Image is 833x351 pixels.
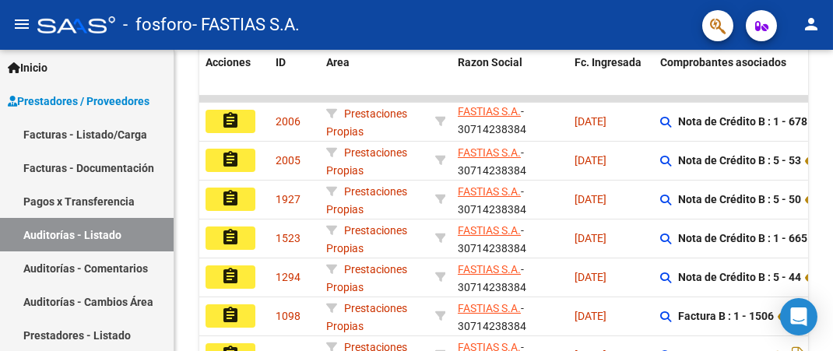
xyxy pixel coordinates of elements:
span: FASTIAS S.A. [458,146,521,159]
span: 2005 [276,154,301,167]
span: 2006 [276,115,301,128]
datatable-header-cell: Fc. Ingresada [568,46,654,114]
mat-icon: assignment [221,306,240,325]
mat-icon: menu [12,15,31,33]
span: [DATE] [575,310,606,322]
span: Prestaciones Propias [326,107,407,138]
span: [DATE] [575,271,606,283]
span: - FASTIAS S.A. [192,8,300,42]
div: Open Intercom Messenger [780,298,817,335]
span: Inicio [8,59,47,76]
span: Prestaciones Propias [326,302,407,332]
span: Prestaciones Propias [326,146,407,177]
mat-icon: assignment [221,228,240,247]
strong: Nota de Crédito B : 1 - 665 [678,233,807,245]
span: Prestaciones Propias [326,185,407,216]
span: Prestadores / Proveedores [8,93,149,110]
span: Fc. Ingresada [575,56,641,68]
strong: Nota de Crédito B : 5 - 50 [678,194,801,206]
span: ID [276,56,286,68]
span: Prestaciones Propias [326,224,407,254]
span: Razon Social [458,56,522,68]
mat-icon: assignment [221,267,240,286]
mat-icon: assignment [221,189,240,208]
strong: Nota de Crédito B : 5 - 53 [678,155,801,167]
span: FASTIAS S.A. [458,105,521,118]
span: Prestaciones Propias [326,263,407,293]
strong: Factura B : 1 - 1506 [678,311,774,323]
span: 1098 [276,310,301,322]
span: 1927 [276,193,301,205]
span: - fosforo [123,8,192,42]
div: - 30714238384 [458,183,562,216]
strong: Nota de Crédito B : 5 - 44 [678,272,801,284]
mat-icon: assignment [221,150,240,169]
div: - 30714238384 [458,222,562,254]
span: FASTIAS S.A. [458,263,521,276]
span: [DATE] [575,154,606,167]
span: [DATE] [575,193,606,205]
div: - 30714238384 [458,105,562,138]
mat-icon: assignment [221,111,240,130]
span: [DATE] [575,232,606,244]
span: FASTIAS S.A. [458,224,521,237]
datatable-header-cell: Area [320,46,429,114]
span: Acciones [206,56,251,68]
span: FASTIAS S.A. [458,185,521,198]
span: Comprobantes asociados [660,56,786,68]
span: FASTIAS S.A. [458,302,521,314]
span: Area [326,56,350,68]
datatable-header-cell: Acciones [199,46,269,114]
div: - 30714238384 [458,300,562,332]
div: - 30714238384 [458,144,562,177]
strong: Nota de Crédito B : 1 - 678 [678,116,807,128]
datatable-header-cell: ID [269,46,320,114]
span: 1523 [276,232,301,244]
mat-icon: person [802,15,821,33]
span: [DATE] [575,115,606,128]
span: 1294 [276,271,301,283]
div: - 30714238384 [458,261,562,293]
datatable-header-cell: Razon Social [452,46,568,114]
